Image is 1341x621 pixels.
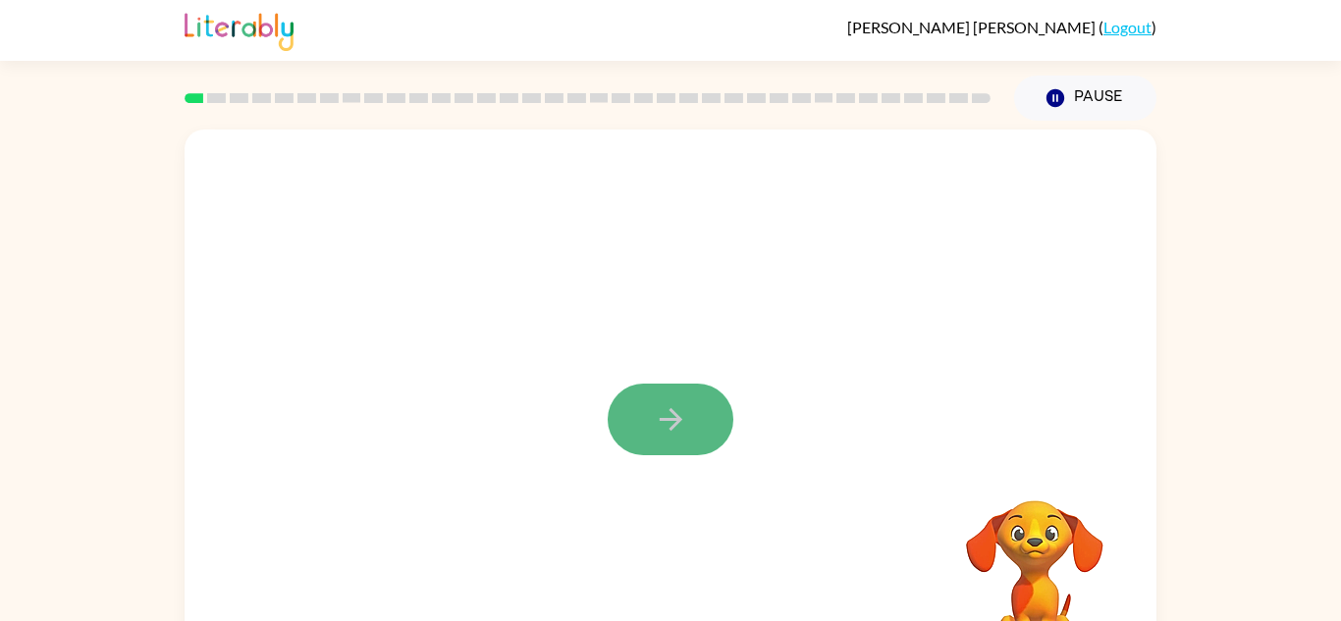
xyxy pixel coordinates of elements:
[1103,18,1152,36] a: Logout
[847,18,1099,36] span: [PERSON_NAME] [PERSON_NAME]
[1014,76,1156,121] button: Pause
[847,18,1156,36] div: ( )
[185,8,294,51] img: Literably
